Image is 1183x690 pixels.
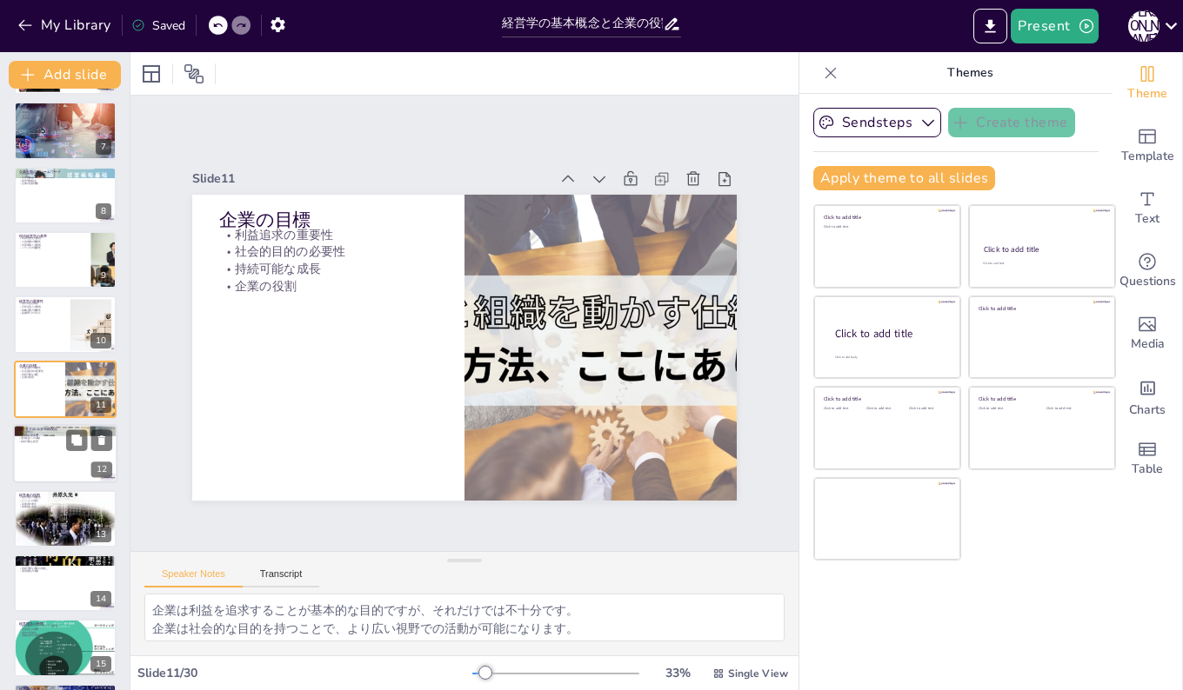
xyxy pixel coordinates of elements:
[371,78,513,264] p: 社会的目的の必要性
[19,505,111,508] p: 効果的な成長
[19,502,111,506] p: 従業員の導き
[1131,335,1165,354] span: Media
[1113,52,1182,115] div: Change the overall theme
[344,98,486,284] p: 企業の役割
[14,231,117,289] div: 9
[835,327,946,342] div: Click to add title
[19,309,65,312] p: 戦略立案の重要性
[1128,9,1160,43] button: [PERSON_NAME]
[19,634,111,638] p: 明確な理念の重要性
[18,437,112,441] p: 地域社会への貢献
[19,117,111,121] p: 方向性の指針
[131,17,185,34] div: Saved
[1132,460,1163,479] span: Table
[19,561,111,564] p: 戦略の策定
[979,407,1033,411] div: Click to add text
[19,179,111,182] p: 経営学的観点
[415,14,638,312] div: Slide 11
[979,395,1103,402] div: Click to add title
[19,570,111,574] p: 環境変化の考慮
[19,241,86,244] p: 人的資源の重要性
[66,430,87,451] button: Duplicate Slide
[1128,10,1160,42] div: [PERSON_NAME]
[19,234,86,239] p: 現代経営学の基準
[91,462,112,478] div: 12
[14,167,117,224] div: 8
[1135,209,1160,229] span: Text
[90,527,111,542] div: 13
[19,176,111,179] p: 法律的観点
[19,376,60,380] p: 企業の役割
[19,302,65,305] p: 現代の必須科目
[14,554,117,612] div: 14
[243,568,320,587] button: Transcript
[19,563,111,567] p: 理念との関連性
[19,499,111,502] p: ビジョンの提示
[19,367,60,370] p: 利益追求の重要性
[90,591,111,607] div: 14
[19,495,111,499] p: 経営理念の重要性
[385,69,527,255] p: 利益追求の重要性
[19,243,86,247] p: 外部環境との関係
[358,89,499,275] p: 持続可能な成長
[184,63,204,84] span: Position
[19,298,65,303] p: 経営学の重要性
[144,568,243,587] button: Speaker Notes
[14,102,117,159] div: 7
[973,9,1007,43] button: Export to PowerPoint
[824,225,948,229] div: Click to add text
[657,665,698,681] div: 33 %
[1113,240,1182,302] div: Get real-time input from your audience
[19,115,111,118] p: モチベーションの向上
[19,625,111,628] p: 経営理念のアイデンティティ形成
[983,262,1099,266] div: Click to add text
[137,60,165,88] div: Layout
[96,268,111,283] div: 9
[1046,407,1101,411] div: Click to add text
[845,52,1095,94] p: Themes
[19,182,111,186] p: 企業の活動理解
[137,665,472,681] div: Slide 11 / 30
[19,169,111,174] p: 企業分類のフレームワーク
[19,621,111,627] p: 経営理念の特徴
[14,619,117,676] div: 15
[984,244,1099,255] div: Click to add title
[14,490,117,547] div: 13
[813,108,941,137] button: Sendsteps
[19,363,60,368] p: 企業の目標
[1127,84,1167,103] span: Theme
[18,434,112,437] p: 従業員の重要性
[18,427,112,432] p: ステイクホルダーの視点
[144,594,785,641] textarea: 企業は利益を追求することが基本的な目的ですが、それだけでは不十分です。 企業は社会的な目的を持つことで、より広い視野での活動が可能になります。 社会に貢献することで、企業は持続可能な成長を実現し...
[1120,272,1176,291] span: Questions
[824,214,948,221] div: Click to add title
[19,567,111,570] p: 持続可能な成長の目指し
[18,431,112,435] p: 株主の視点
[90,333,111,348] div: 10
[13,11,118,39] button: My Library
[813,166,995,190] button: Apply theme to all slides
[1113,177,1182,240] div: Add text boxes
[835,355,945,360] div: Click to add body
[1011,9,1098,43] button: Present
[19,111,111,115] p: 価値観の形成
[19,632,111,635] p: 成功の可能性
[19,108,111,111] p: 理想像の提示
[13,424,117,483] div: 12
[19,373,60,376] p: 持続可能な成長
[19,369,60,373] p: 社会的目的の必要性
[18,441,112,444] p: 持続可能な経営
[96,139,111,155] div: 7
[1113,428,1182,490] div: Add a table
[14,361,117,418] div: 11
[19,305,65,309] p: 日常生活との関係
[1129,401,1166,420] span: Charts
[90,397,111,413] div: 11
[19,237,86,241] p: 内部合理性の重視
[19,311,65,315] p: 組織作りのスキル
[90,656,111,672] div: 15
[866,407,906,411] div: Click to add text
[1113,302,1182,365] div: Add images, graphics, shapes or video
[96,203,111,219] div: 8
[19,628,111,632] p: 従業員への影響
